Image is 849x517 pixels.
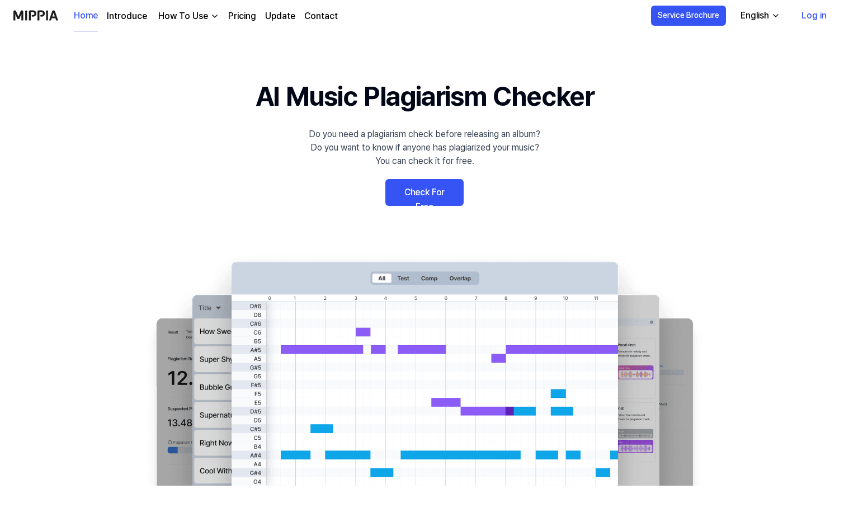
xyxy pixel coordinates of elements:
[732,4,787,27] button: English
[385,179,464,206] a: Check For Free
[107,10,147,23] a: Introduce
[738,9,771,22] div: English
[256,76,594,116] h1: AI Music Plagiarism Checker
[228,10,256,23] a: Pricing
[304,10,338,23] a: Contact
[265,10,295,23] a: Update
[210,12,219,21] img: down
[156,10,210,23] div: How To Use
[156,10,219,23] button: How To Use
[309,128,540,168] div: Do you need a plagiarism check before releasing an album? Do you want to know if anyone has plagi...
[651,6,726,26] button: Service Brochure
[74,1,98,31] a: Home
[134,251,715,486] img: main Image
